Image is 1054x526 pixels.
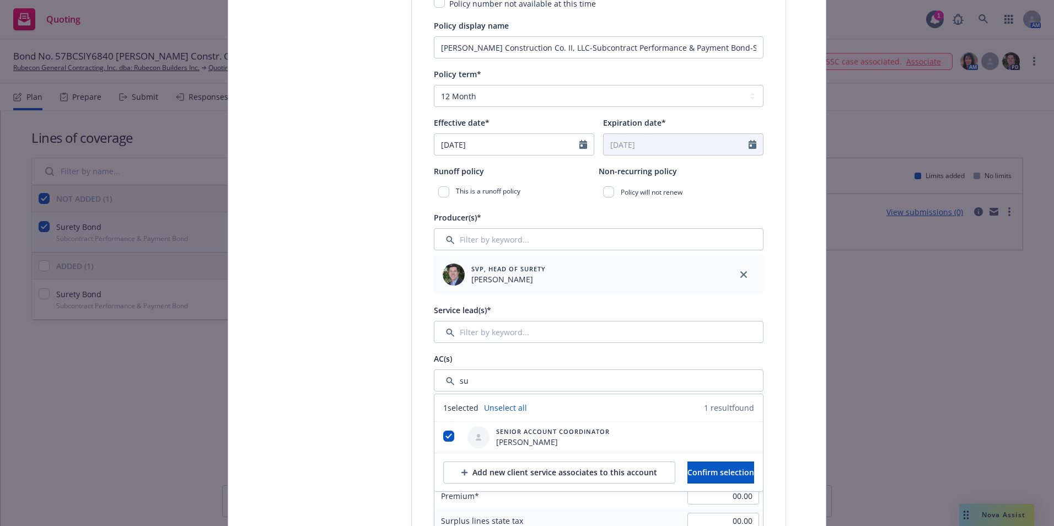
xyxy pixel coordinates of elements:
[749,140,756,149] svg: Calendar
[441,516,523,526] span: Surplus lines state tax
[443,264,465,286] img: employee photo
[441,491,479,501] span: Premium
[434,321,763,343] input: Filter by keyword...
[434,117,490,128] span: Effective date*
[434,69,481,79] span: Policy term*
[687,461,754,484] button: Confirm selection
[434,212,481,223] span: Producer(s)*
[434,228,763,250] input: Filter by keyword...
[443,402,478,414] span: 1 selected
[496,427,610,436] span: Senior Account Coordinator
[434,353,452,364] span: AC(s)
[434,166,484,176] span: Runoff policy
[704,402,754,414] span: 1 result found
[604,134,749,155] input: MM/DD/YYYY
[434,305,491,315] span: Service lead(s)*
[461,462,657,483] div: Add new client service associates to this account
[737,268,750,281] a: close
[471,264,546,273] span: SVP, Head of Surety
[687,488,759,504] input: 0.00
[579,140,587,149] svg: Calendar
[599,166,677,176] span: Non-recurring policy
[434,369,763,391] input: Filter by keyword...
[484,402,527,414] a: Unselect all
[687,467,754,477] span: Confirm selection
[443,461,675,484] button: Add new client service associates to this account
[496,436,610,448] span: [PERSON_NAME]
[434,182,599,202] div: This is a runoff policy
[434,134,579,155] input: MM/DD/YYYY
[599,182,763,202] div: Policy will not renew
[603,117,666,128] span: Expiration date*
[434,20,509,31] span: Policy display name
[471,273,546,285] span: [PERSON_NAME]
